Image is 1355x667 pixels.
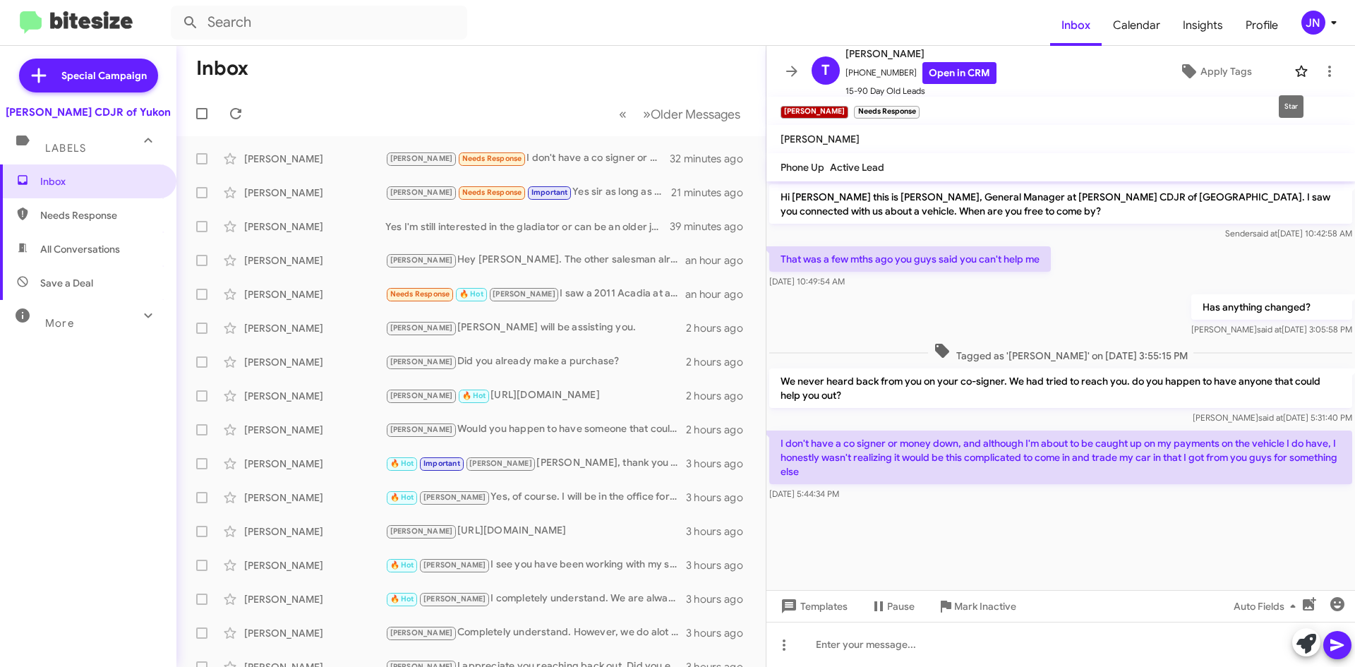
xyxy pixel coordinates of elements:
[1234,5,1289,46] a: Profile
[493,289,555,299] span: [PERSON_NAME]
[459,289,483,299] span: 🔥 Hot
[821,59,830,82] span: T
[244,253,385,268] div: [PERSON_NAME]
[685,253,754,268] div: an hour ago
[244,287,385,301] div: [PERSON_NAME]
[922,62,996,84] a: Open in CRM
[1234,594,1301,619] span: Auto Fields
[385,387,686,404] div: [URL][DOMAIN_NAME]
[769,488,839,499] span: [DATE] 5:44:34 PM
[390,256,453,265] span: [PERSON_NAME]
[45,142,86,155] span: Labels
[686,592,754,606] div: 3 hours ago
[781,161,824,174] span: Phone Up
[685,287,754,301] div: an hour ago
[859,594,926,619] button: Pause
[926,594,1028,619] button: Mark Inactive
[686,626,754,640] div: 3 hours ago
[423,493,486,502] span: [PERSON_NAME]
[781,106,848,119] small: [PERSON_NAME]
[611,100,749,128] nav: Page navigation example
[1102,5,1172,46] span: Calendar
[390,594,414,603] span: 🔥 Hot
[390,391,453,400] span: [PERSON_NAME]
[385,354,686,370] div: Did you already make a purchase?
[845,84,996,98] span: 15-90 Day Old Leads
[686,457,754,471] div: 3 hours ago
[385,220,670,234] div: Yes I'm still interested in the gladiator or can be an older jeep . Is there any way I can do the...
[854,106,919,119] small: Needs Response
[462,154,522,163] span: Needs Response
[390,459,414,468] span: 🔥 Hot
[196,57,248,80] h1: Inbox
[390,357,453,366] span: [PERSON_NAME]
[244,491,385,505] div: [PERSON_NAME]
[385,320,686,336] div: [PERSON_NAME] will be assisting you.
[40,174,160,188] span: Inbox
[686,389,754,403] div: 2 hours ago
[171,6,467,40] input: Search
[1193,412,1352,423] span: [PERSON_NAME] [DATE] 5:31:40 PM
[670,220,754,234] div: 39 minutes ago
[40,276,93,290] span: Save a Deal
[390,628,453,637] span: [PERSON_NAME]
[634,100,749,128] button: Next
[244,558,385,572] div: [PERSON_NAME]
[390,323,453,332] span: [PERSON_NAME]
[766,594,859,619] button: Templates
[244,186,385,200] div: [PERSON_NAME]
[671,186,754,200] div: 21 minutes ago
[244,592,385,606] div: [PERSON_NAME]
[531,188,568,197] span: Important
[686,524,754,539] div: 3 hours ago
[244,321,385,335] div: [PERSON_NAME]
[1289,11,1339,35] button: JN
[45,317,74,330] span: More
[1200,59,1252,84] span: Apply Tags
[385,591,686,607] div: I completely understand. We are always running promotions and deals to help with upgrading your c...
[928,342,1193,363] span: Tagged as '[PERSON_NAME]' on [DATE] 3:55:15 PM
[244,524,385,539] div: [PERSON_NAME]
[385,421,686,438] div: Would you happen to have someone that could cosign for you?
[385,286,685,302] div: I saw a 2011 Acadia at a different location I'm interested in. Can't make it in [DATE]. But I'll ...
[19,59,158,92] a: Special Campaign
[1143,59,1287,84] button: Apply Tags
[845,45,996,62] span: [PERSON_NAME]
[244,355,385,369] div: [PERSON_NAME]
[619,105,627,123] span: «
[244,220,385,234] div: [PERSON_NAME]
[1279,95,1303,118] div: Star
[61,68,147,83] span: Special Campaign
[1253,228,1277,239] span: said at
[390,154,453,163] span: [PERSON_NAME]
[1257,324,1282,335] span: said at
[954,594,1016,619] span: Mark Inactive
[1301,11,1325,35] div: JN
[244,423,385,437] div: [PERSON_NAME]
[769,246,1051,272] p: That was a few mths ago you guys said you can't help me
[1050,5,1102,46] a: Inbox
[390,560,414,570] span: 🔥 Hot
[769,431,1352,484] p: I don't have a co signer or money down, and although I'm about to be caught up on my payments on ...
[686,491,754,505] div: 3 hours ago
[390,493,414,502] span: 🔥 Hot
[385,184,671,200] div: Yes sir as long as the miles are decent.
[385,557,686,573] div: I see you have been working with my salesman [PERSON_NAME] possibly interested in getting into a ...
[244,457,385,471] div: [PERSON_NAME]
[385,150,670,167] div: I don't have a co signer or money down, and although I'm about to be caught up on my payments on ...
[610,100,635,128] button: Previous
[1172,5,1234,46] a: Insights
[423,459,460,468] span: Important
[686,355,754,369] div: 2 hours ago
[385,455,686,471] div: [PERSON_NAME], thank you for your response. Looks like you had came in and worked with my salesma...
[1191,294,1352,320] p: Has anything changed?
[385,523,686,539] div: [URL][DOMAIN_NAME]
[40,208,160,222] span: Needs Response
[6,105,171,119] div: [PERSON_NAME] CDJR of Yukon
[385,625,686,641] div: Completely understand. However, we do alot of business out of state and more than capable to help...
[385,489,686,505] div: Yes, of course. I will be in the office for most of next week but was there a day you were thinki...
[423,560,486,570] span: [PERSON_NAME]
